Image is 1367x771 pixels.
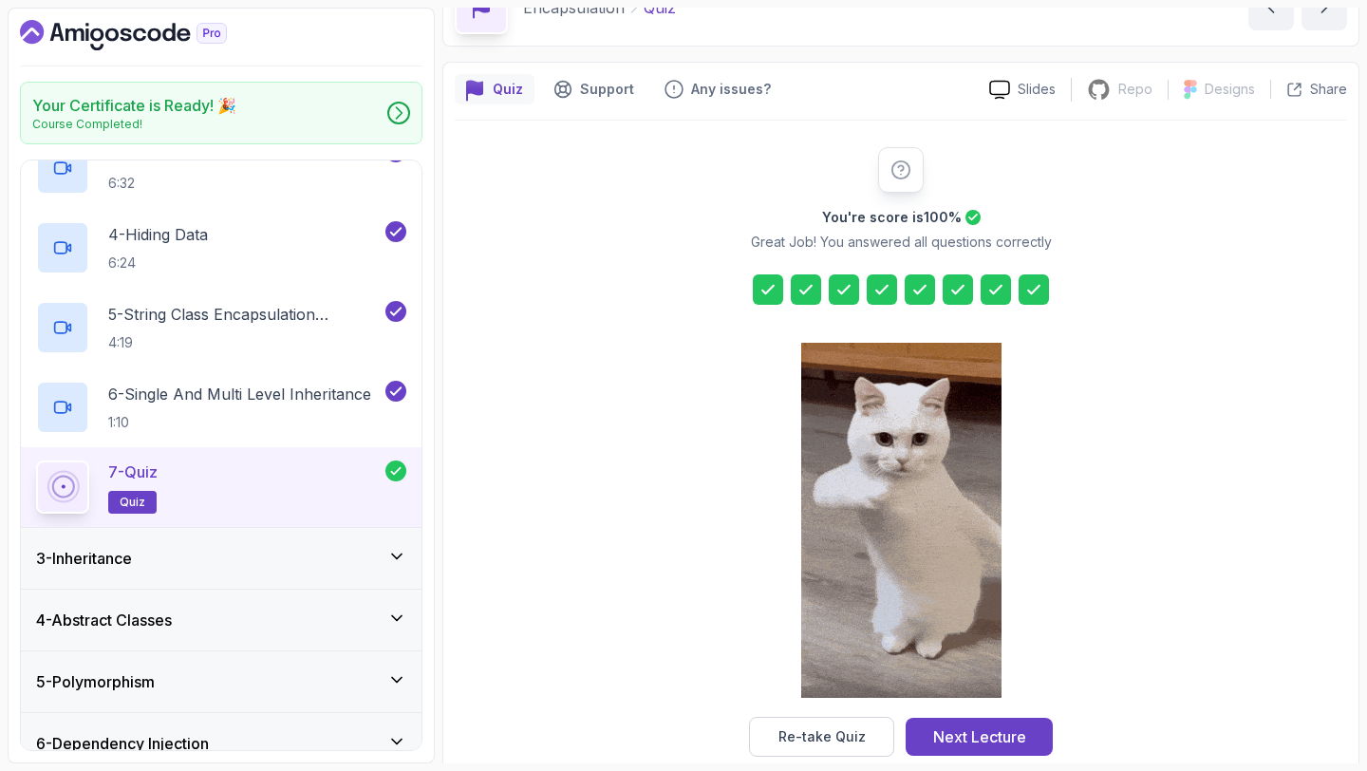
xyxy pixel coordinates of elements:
p: Great Job! You answered all questions correctly [751,233,1052,252]
p: 4:19 [108,333,382,352]
h2: You're score is 100 % [822,208,962,227]
p: 5 - String Class Encapsulation Exa,Mple [108,303,382,326]
h3: 5 - Polymorphism [36,670,155,693]
button: 3-Inheritance [21,528,421,589]
div: Next Lecture [933,725,1026,748]
button: Support button [542,74,646,104]
button: 5-String Class Encapsulation Exa,Mple4:19 [36,301,406,354]
button: 7-Quizquiz [36,461,406,514]
button: 3-The Problem With Non Private Fields6:32 [36,141,406,195]
h3: 4 - Abstract Classes [36,609,172,631]
button: 4-Hiding Data6:24 [36,221,406,274]
p: 1:10 [108,413,371,432]
p: Any issues? [691,80,771,99]
img: cool-cat [801,343,1002,698]
button: Share [1270,80,1347,99]
p: 6:24 [108,254,208,273]
a: Your Certificate is Ready! 🎉Course Completed! [20,82,422,144]
p: Repo [1118,80,1152,99]
p: Slides [1018,80,1056,99]
button: 5-Polymorphism [21,651,421,712]
a: Dashboard [20,20,271,50]
button: 4-Abstract Classes [21,590,421,650]
h3: 3 - Inheritance [36,547,132,570]
a: Slides [974,80,1071,100]
button: Re-take Quiz [749,717,894,757]
h3: 6 - Dependency Injection [36,732,209,755]
p: Course Completed! [32,117,236,132]
p: 6:32 [108,174,382,193]
p: Share [1310,80,1347,99]
p: Support [580,80,634,99]
span: quiz [120,495,145,510]
button: Next Lecture [906,718,1053,756]
p: Quiz [493,80,523,99]
button: 6-Single And Multi Level Inheritance1:10 [36,381,406,434]
p: 4 - Hiding Data [108,223,208,246]
button: Feedback button [653,74,782,104]
p: 7 - Quiz [108,461,158,483]
div: Re-take Quiz [778,727,866,746]
h2: Your Certificate is Ready! 🎉 [32,94,236,117]
p: 6 - Single And Multi Level Inheritance [108,383,371,405]
button: quiz button [455,74,534,104]
p: Designs [1205,80,1255,99]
